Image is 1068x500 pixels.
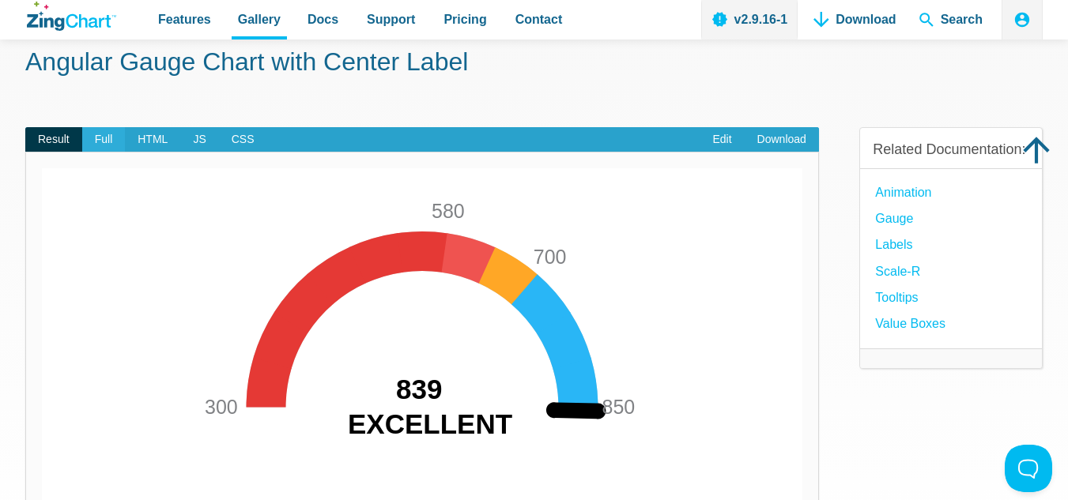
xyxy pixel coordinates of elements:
[367,9,415,30] span: Support
[875,234,912,255] a: Labels
[873,141,1029,159] h3: Related Documentation:
[875,287,918,308] a: Tooltips
[875,208,913,229] a: Gauge
[27,2,116,31] a: ZingChart Logo. Click to return to the homepage
[875,261,920,282] a: Scale-R
[125,127,180,152] span: HTML
[219,127,267,152] span: CSS
[700,127,744,152] a: Edit
[515,9,563,30] span: Contact
[158,9,211,30] span: Features
[745,127,819,152] a: Download
[25,127,82,152] span: Result
[308,9,338,30] span: Docs
[1005,445,1052,492] iframe: Toggle Customer Support
[875,313,945,334] a: Value Boxes
[238,9,281,30] span: Gallery
[180,127,218,152] span: JS
[82,127,126,152] span: Full
[25,46,1043,81] h1: Angular Gauge Chart with Center Label
[875,182,931,203] a: Animation
[443,9,486,30] span: Pricing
